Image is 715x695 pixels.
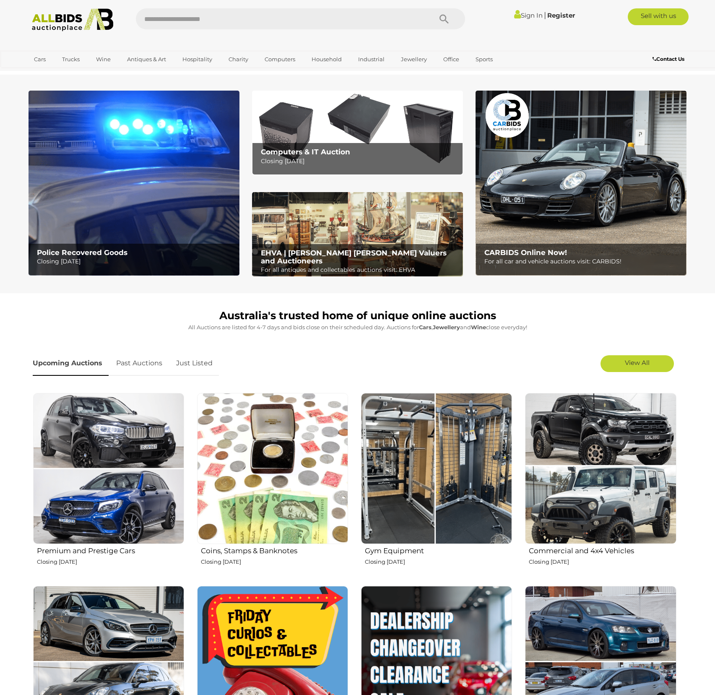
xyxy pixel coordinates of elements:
a: Sports [470,52,498,66]
a: Industrial [353,52,390,66]
p: Closing [DATE] [529,557,676,567]
a: Police Recovered Goods Police Recovered Goods Closing [DATE] [29,91,239,276]
p: Closing [DATE] [37,557,184,567]
img: Allbids.com.au [27,8,118,31]
a: Coins, Stamps & Banknotes Closing [DATE] [197,393,348,579]
p: For all car and vehicle auctions visit: CARBIDS! [484,256,682,267]
a: Household [306,52,347,66]
a: Commercial and 4x4 Vehicles Closing [DATE] [525,393,676,579]
a: Just Listed [170,351,219,376]
a: Cars [29,52,51,66]
a: Register [547,11,575,19]
a: Upcoming Auctions [33,351,109,376]
strong: Wine [471,324,486,331]
p: All Auctions are listed for 4-7 days and bids close on their scheduled day. Auctions for , and cl... [33,323,683,332]
b: CARBIDS Online Now! [484,248,567,257]
b: Computers & IT Auction [261,148,350,156]
img: Computers & IT Auction [252,91,463,175]
a: Gym Equipment Closing [DATE] [361,393,512,579]
img: Gym Equipment [361,393,512,544]
img: Premium and Prestige Cars [33,393,184,544]
p: Closing [DATE] [201,557,348,567]
img: Commercial and 4x4 Vehicles [525,393,676,544]
a: Premium and Prestige Cars Closing [DATE] [33,393,184,579]
img: CARBIDS Online Now! [476,91,686,276]
a: Charity [223,52,254,66]
a: EHVA | Evans Hastings Valuers and Auctioneers EHVA | [PERSON_NAME] [PERSON_NAME] Valuers and Auct... [252,192,463,277]
button: Search [423,8,465,29]
img: Coins, Stamps & Banknotes [197,393,348,544]
span: View All [625,359,650,367]
strong: Cars [419,324,432,331]
a: Hospitality [177,52,218,66]
a: [GEOGRAPHIC_DATA] [29,66,99,80]
b: Police Recovered Goods [37,248,127,257]
a: Wine [91,52,116,66]
a: Jewellery [395,52,432,66]
a: Contact Us [653,55,686,64]
a: Computers [259,52,301,66]
b: EHVA | [PERSON_NAME] [PERSON_NAME] Valuers and Auctioneers [261,249,447,265]
a: Sell with us [628,8,689,25]
b: Contact Us [653,56,684,62]
a: Office [438,52,465,66]
a: Past Auctions [110,351,169,376]
a: Sign In [514,11,543,19]
img: Police Recovered Goods [29,91,239,276]
h2: Commercial and 4x4 Vehicles [529,545,676,555]
p: Closing [DATE] [37,256,234,267]
a: View All [601,355,674,372]
a: Antiques & Art [122,52,172,66]
p: Closing [DATE] [261,156,458,167]
p: For all antiques and collectables auctions visit: EHVA [261,265,458,275]
p: Closing [DATE] [365,557,512,567]
h2: Premium and Prestige Cars [37,545,184,555]
h2: Coins, Stamps & Banknotes [201,545,348,555]
img: EHVA | Evans Hastings Valuers and Auctioneers [252,192,463,277]
strong: Jewellery [433,324,460,331]
a: CARBIDS Online Now! CARBIDS Online Now! For all car and vehicle auctions visit: CARBIDS! [476,91,686,276]
a: Computers & IT Auction Computers & IT Auction Closing [DATE] [252,91,463,175]
a: Trucks [57,52,85,66]
h2: Gym Equipment [365,545,512,555]
h1: Australia's trusted home of unique online auctions [33,310,683,322]
span: | [544,10,546,20]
